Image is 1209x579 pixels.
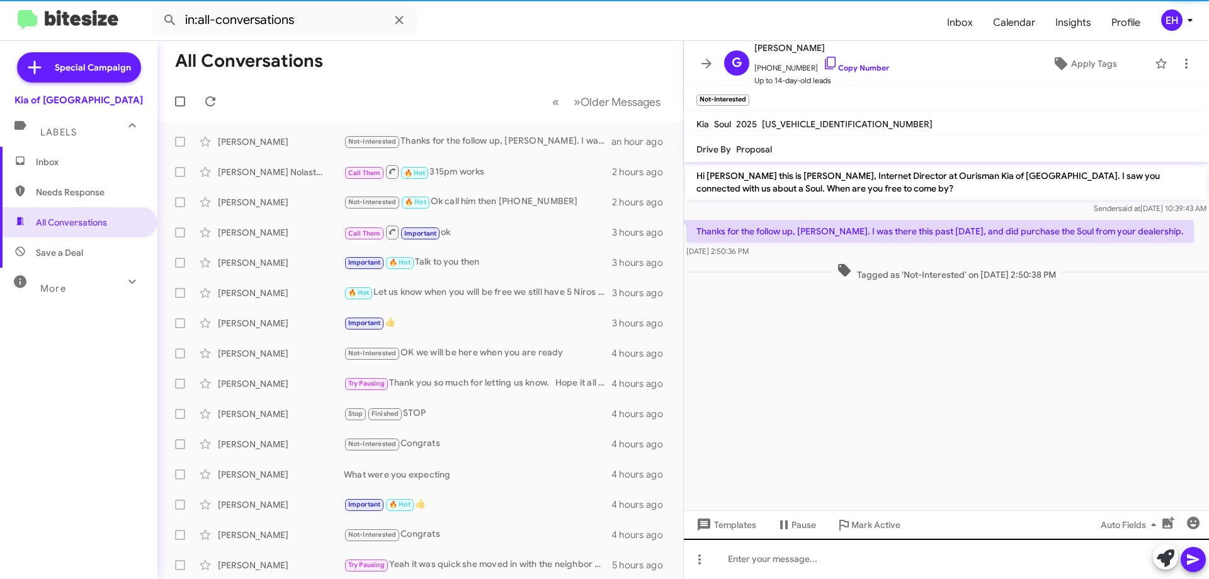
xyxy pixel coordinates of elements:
[344,468,611,481] div: What were you expecting
[1045,4,1101,41] a: Insights
[36,156,143,168] span: Inbox
[40,127,77,138] span: Labels
[754,55,889,74] span: [PHONE_NUMBER]
[611,135,673,148] div: an hour ago
[612,559,673,571] div: 5 hours ago
[344,134,611,149] div: Thanks for the follow up, [PERSON_NAME]. I was there this past [DATE], and did purchase the Soul ...
[218,196,344,209] div: [PERSON_NAME]
[612,256,673,269] div: 3 hours ago
[792,513,816,536] span: Pause
[851,513,900,536] span: Mark Active
[348,440,397,448] span: Not-Interested
[348,410,363,418] span: Stop
[1094,204,1206,213] span: Sender [DATE] 10:39:43 AM
[826,513,911,536] button: Mark Active
[552,94,559,110] span: «
[55,61,131,74] span: Special Campaign
[389,258,411,267] span: 🔥 Hot
[766,513,826,536] button: Pause
[344,376,611,391] div: Thank you so much for letting us know. Hope it all works out in the near future with the shutdown
[344,527,611,542] div: Congrats
[218,166,344,178] div: [PERSON_NAME] Nolastname123241569
[686,220,1194,243] p: Thanks for the follow up, [PERSON_NAME]. I was there this past [DATE], and did purchase the Soul ...
[218,377,344,390] div: [PERSON_NAME]
[218,498,344,511] div: [PERSON_NAME]
[348,319,381,327] span: Important
[348,169,381,177] span: Call Them
[348,258,381,267] span: Important
[404,229,437,238] span: Important
[218,408,344,420] div: [PERSON_NAME]
[344,224,612,240] div: ok
[1091,513,1171,536] button: Auto Fields
[344,497,611,512] div: 👍
[348,229,381,238] span: Call Them
[348,198,397,206] span: Not-Interested
[389,500,411,508] span: 🔥 Hot
[545,89,668,115] nav: Page navigation example
[611,347,673,360] div: 4 hours ago
[696,144,731,155] span: Drive By
[612,226,673,239] div: 3 hours ago
[832,263,1061,281] span: Tagged as 'Not-Interested' on [DATE] 2:50:38 PM
[218,287,344,299] div: [PERSON_NAME]
[36,216,107,229] span: All Conversations
[566,89,668,115] button: Next
[937,4,983,41] span: Inbox
[696,118,709,130] span: Kia
[686,246,749,256] span: [DATE] 2:50:36 PM
[348,500,381,508] span: Important
[611,498,673,511] div: 4 hours ago
[218,226,344,239] div: [PERSON_NAME]
[218,317,344,330] div: [PERSON_NAME]
[348,379,385,387] span: Try Pausing
[983,4,1045,41] a: Calendar
[175,51,323,71] h1: All Conversations
[36,246,83,259] span: Save a Deal
[344,316,612,330] div: 👍
[732,53,742,73] span: G
[611,468,673,481] div: 4 hours ago
[1161,9,1183,31] div: EH
[404,169,426,177] span: 🔥 Hot
[823,63,889,72] a: Copy Number
[36,186,143,198] span: Needs Response
[611,408,673,420] div: 4 hours ago
[611,438,673,450] div: 4 hours ago
[754,40,889,55] span: [PERSON_NAME]
[218,468,344,481] div: [PERSON_NAME]
[344,164,612,180] div: 315pm works
[1101,4,1150,41] a: Profile
[545,89,567,115] button: Previous
[574,94,581,110] span: »
[736,118,757,130] span: 2025
[762,118,933,130] span: [US_VEHICLE_IDENTIFICATION_NUMBER]
[344,406,611,421] div: STOP
[152,5,417,35] input: Search
[1101,513,1161,536] span: Auto Fields
[581,95,661,109] span: Older Messages
[696,95,749,106] small: Not-Interested
[1118,204,1140,213] span: said at
[694,513,756,536] span: Templates
[612,287,673,299] div: 3 hours ago
[1019,52,1149,75] button: Apply Tags
[344,437,611,451] div: Congrats
[344,346,611,360] div: OK we will be here when you are ready
[218,559,344,571] div: [PERSON_NAME]
[611,529,673,541] div: 4 hours ago
[348,349,397,357] span: Not-Interested
[754,74,889,87] span: Up to 14-day-old leads
[218,529,344,541] div: [PERSON_NAME]
[348,289,370,297] span: 🔥 Hot
[344,558,612,572] div: Yeah it was quick she moved in with the neighbor before the ink dried
[348,137,397,146] span: Not-Interested
[14,94,143,106] div: Kia of [GEOGRAPHIC_DATA]
[218,256,344,269] div: [PERSON_NAME]
[344,195,612,209] div: Ok call him then [PHONE_NUMBER]
[612,317,673,330] div: 3 hours ago
[714,118,731,130] span: Soul
[612,196,673,209] div: 2 hours ago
